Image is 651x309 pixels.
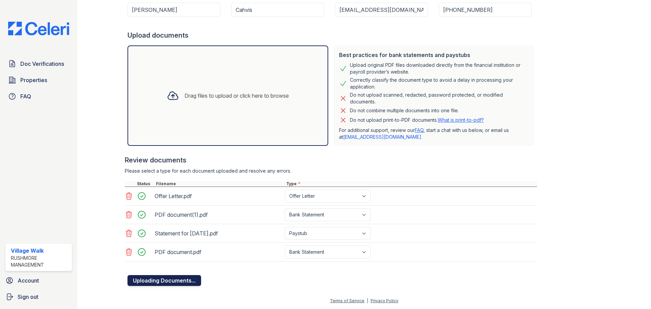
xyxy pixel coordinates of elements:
div: Type [285,181,537,187]
div: Drag files to upload or click here to browse [184,92,289,100]
div: Upload original PDF files downloaded directly from the financial institution or payroll provider’... [350,62,529,75]
img: CE_Logo_Blue-a8612792a0a2168367f1c8372b55b34899dd931a85d93a1a3d3e32e68fde9ad4.png [3,22,75,35]
span: Sign out [18,293,38,301]
div: Do not upload scanned, redacted, password protected, or modified documents. [350,92,529,105]
a: Privacy Policy [371,298,398,303]
span: Account [18,276,39,285]
div: Village Walk [11,247,69,255]
div: Status [136,181,155,187]
div: Review documents [125,155,537,165]
a: Doc Verifications [5,57,72,71]
div: Rushmore Management [11,255,69,268]
a: FAQ [415,127,423,133]
p: For additional support, review our , start a chat with us below, or email us at [339,127,529,140]
div: PDF document.pdf [155,247,282,257]
span: Properties [20,76,47,84]
div: PDF document(1).pdf [155,209,282,220]
div: Filename [155,181,285,187]
span: FAQ [20,92,31,100]
div: Offer Letter.pdf [155,191,282,201]
div: | [367,298,368,303]
a: Account [3,274,75,287]
p: Do not upload print-to-PDF documents. [350,117,484,123]
button: Uploading Documents... [127,275,201,286]
div: Correctly classify the document type to avoid a delay in processing your application. [350,77,529,90]
span: Doc Verifications [20,60,64,68]
div: Do not combine multiple documents into one file. [350,107,459,115]
a: What is print-to-pdf? [438,117,484,123]
div: Statement for [DATE].pdf [155,228,282,239]
div: Upload documents [127,31,537,40]
a: Sign out [3,290,75,304]
a: Terms of Service [330,298,364,303]
a: Properties [5,73,72,87]
a: FAQ [5,90,72,103]
a: [EMAIL_ADDRESS][DOMAIN_NAME] [343,134,421,140]
div: Please select a type for each document uploaded and resolve any errors. [125,168,537,174]
div: Best practices for bank statements and paystubs [339,51,529,59]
